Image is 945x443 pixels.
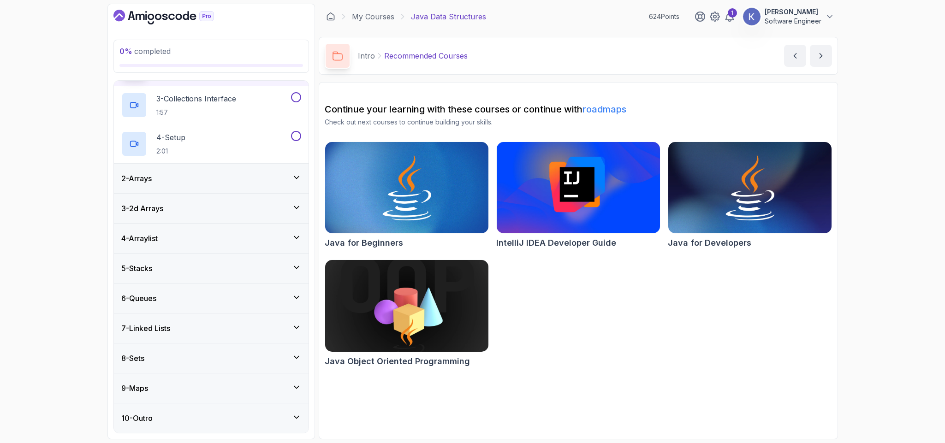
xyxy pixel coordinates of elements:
[114,403,309,433] button: 10-Outro
[668,236,751,249] h2: Java for Developers
[765,17,821,26] p: Software Engineer
[121,92,301,118] button: 3-Collections Interface1:57
[668,142,832,249] a: Java for Developers cardJava for Developers
[497,142,660,233] img: IntelliJ IDEA Developer Guide card
[784,45,806,67] button: previous content
[114,313,309,343] button: 7-Linked Lists
[325,260,489,367] a: Java Object Oriented Programming cardJava Object Oriented Programming
[121,263,152,274] h3: 5 - Stacks
[384,50,468,61] p: Recommended Courses
[156,108,236,117] p: 1:57
[325,118,832,127] p: Check out next courses to continue building your skills.
[114,373,309,403] button: 9-Maps
[119,47,132,56] span: 0 %
[121,383,148,394] h3: 9 - Maps
[121,131,301,157] button: 4-Setup2:01
[114,343,309,373] button: 8-Sets
[358,50,375,61] p: Intro
[326,12,335,21] a: Dashboard
[119,47,171,56] span: completed
[156,93,236,104] p: 3 - Collections Interface
[113,10,235,24] a: Dashboard
[728,8,737,18] div: 1
[121,293,156,304] h3: 6 - Queues
[156,132,185,143] p: 4 - Setup
[156,147,185,156] p: 2:01
[114,164,309,193] button: 2-Arrays
[810,45,832,67] button: next content
[121,413,153,424] h3: 10 - Outro
[724,11,735,22] a: 1
[121,323,170,334] h3: 7 - Linked Lists
[582,104,626,115] a: roadmaps
[743,8,761,25] img: user profile image
[668,142,832,233] img: Java for Developers card
[649,12,679,21] p: 624 Points
[325,103,832,116] h2: Continue your learning with these courses or continue with
[114,284,309,313] button: 6-Queues
[121,353,144,364] h3: 8 - Sets
[121,233,158,244] h3: 4 - Arraylist
[743,7,834,26] button: user profile image[PERSON_NAME]Software Engineer
[496,142,660,249] a: IntelliJ IDEA Developer Guide cardIntelliJ IDEA Developer Guide
[411,11,486,22] p: Java Data Structures
[114,224,309,253] button: 4-Arraylist
[352,11,394,22] a: My Courses
[325,260,488,351] img: Java Object Oriented Programming card
[765,7,821,17] p: [PERSON_NAME]
[325,236,403,249] h2: Java for Beginners
[114,254,309,283] button: 5-Stacks
[325,355,470,368] h2: Java Object Oriented Programming
[121,173,152,184] h3: 2 - Arrays
[114,194,309,223] button: 3-2d Arrays
[325,142,488,233] img: Java for Beginners card
[121,203,163,214] h3: 3 - 2d Arrays
[496,236,616,249] h2: IntelliJ IDEA Developer Guide
[325,142,489,249] a: Java for Beginners cardJava for Beginners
